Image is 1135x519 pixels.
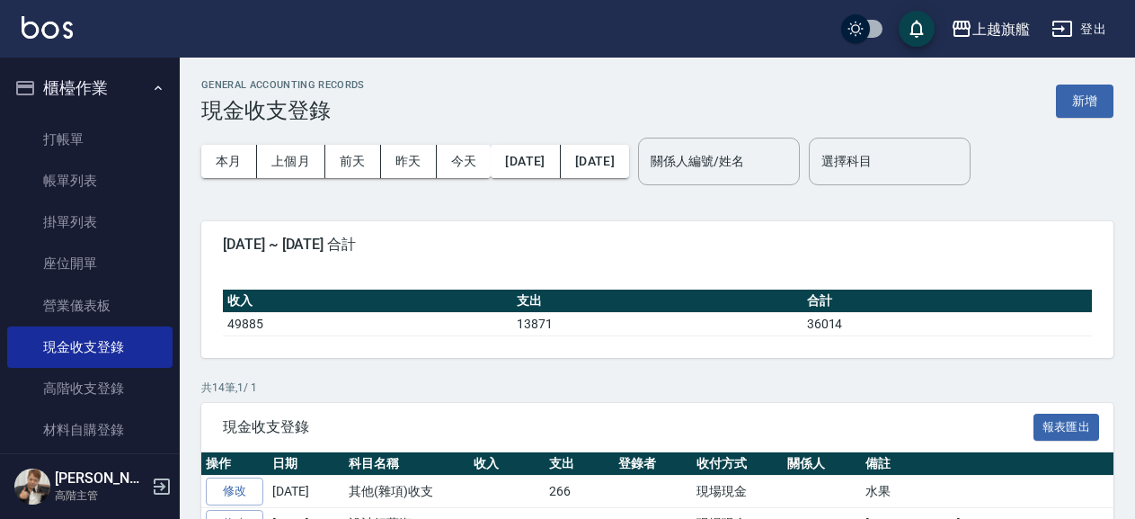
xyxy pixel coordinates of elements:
[1056,92,1113,109] a: 新增
[545,452,614,476] th: 支出
[545,476,614,508] td: 266
[344,476,469,508] td: 其他(雜項)收支
[7,285,173,327] a: 營業儀表板
[7,243,173,284] a: 座位開單
[201,380,1113,396] p: 共 14 筆, 1 / 1
[223,312,512,336] td: 49885
[469,452,545,476] th: 收入
[201,452,268,476] th: 操作
[223,418,1033,436] span: 現金收支登錄
[561,145,629,178] button: [DATE]
[437,145,492,178] button: 今天
[344,452,469,476] th: 科目名稱
[1044,13,1113,46] button: 登出
[972,18,1030,40] div: 上越旗艦
[201,79,365,91] h2: GENERAL ACCOUNTING RECORDS
[325,145,381,178] button: 前天
[268,476,344,508] td: [DATE]
[1033,417,1100,434] a: 報表匯出
[223,290,512,313] th: 收入
[257,145,325,178] button: 上個月
[223,236,1092,254] span: [DATE] ~ [DATE] 合計
[55,488,146,504] p: 高階主管
[802,290,1092,313] th: 合計
[614,452,692,476] th: 登錄者
[512,290,802,313] th: 支出
[7,65,173,112] button: 櫃檯作業
[268,452,344,476] th: 日期
[7,201,173,243] a: 掛單列表
[1056,85,1113,118] button: 新增
[7,409,173,451] a: 材料自購登錄
[55,470,146,488] h5: [PERSON_NAME]
[802,312,1092,336] td: 36014
[899,11,935,47] button: save
[201,98,365,123] h3: 現金收支登錄
[201,145,257,178] button: 本月
[22,16,73,39] img: Logo
[206,478,263,506] a: 修改
[7,119,173,160] a: 打帳單
[14,469,50,505] img: Person
[7,160,173,201] a: 帳單列表
[944,11,1037,48] button: 上越旗艦
[692,476,783,508] td: 現場現金
[381,145,437,178] button: 昨天
[7,327,173,368] a: 現金收支登錄
[692,452,783,476] th: 收付方式
[7,368,173,409] a: 高階收支登錄
[512,312,802,336] td: 13871
[783,452,861,476] th: 關係人
[1033,414,1100,442] button: 報表匯出
[7,452,173,493] a: 每日結帳
[491,145,560,178] button: [DATE]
